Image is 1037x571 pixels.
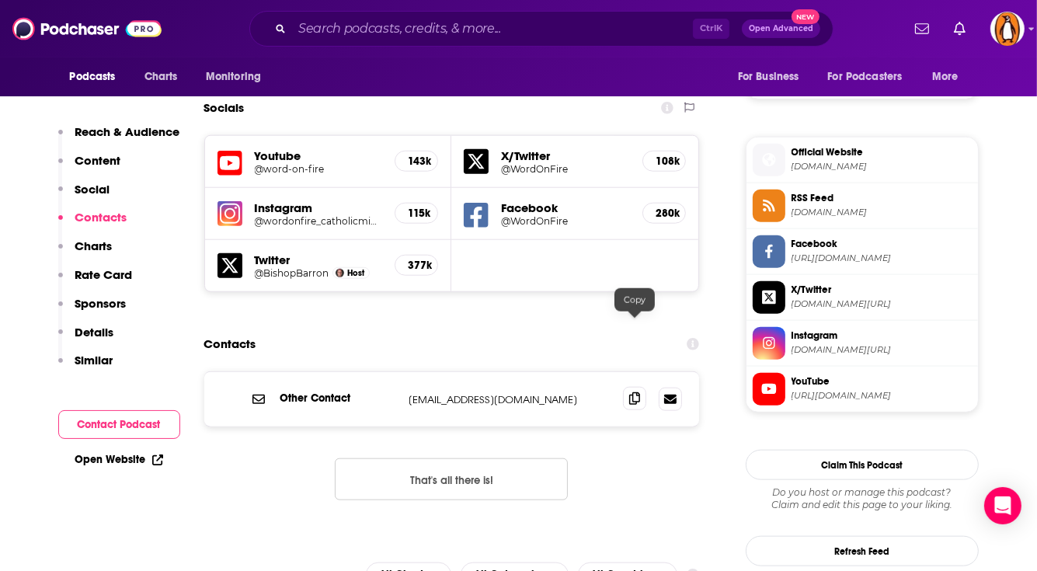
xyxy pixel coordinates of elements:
h5: Twitter [255,252,383,267]
button: Social [58,182,110,211]
span: https://www.facebook.com/WordOnFire [792,252,972,264]
div: Open Intercom Messenger [984,487,1021,524]
button: Charts [58,238,113,267]
span: Logged in as penguin_portfolio [990,12,1025,46]
span: For Business [738,66,799,88]
span: Facebook [792,237,972,251]
h5: 143k [408,155,425,168]
h5: Youtube [255,148,383,163]
h5: 115k [408,207,425,220]
a: X/Twitter[DOMAIN_NAME][URL] [753,281,972,314]
a: @wordonfire_catholicministries [255,215,383,227]
span: More [932,66,959,88]
div: Copy [614,288,655,312]
p: Similar [75,353,113,367]
span: Podcasts [70,66,116,88]
div: Claim and edit this page to your liking. [746,486,979,511]
p: Sponsors [75,296,127,311]
p: Content [75,153,121,168]
h5: 377k [408,259,425,272]
span: Charts [144,66,178,88]
a: Facebook[URL][DOMAIN_NAME] [753,235,972,268]
span: Ctrl K [693,19,729,39]
span: wordonfire.libsyn.com [792,207,972,218]
button: Reach & Audience [58,124,180,153]
p: Charts [75,238,113,253]
p: [EMAIL_ADDRESS][DOMAIN_NAME] [409,393,611,406]
button: open menu [921,62,978,92]
a: Official Website[DOMAIN_NAME] [753,144,972,176]
h2: Socials [204,93,245,123]
span: Instagram [792,329,972,343]
div: Search podcasts, credits, & more... [249,11,833,47]
a: Open Website [75,453,163,466]
h5: 108k [656,155,673,168]
h5: X/Twitter [501,148,630,163]
span: For Podcasters [828,66,903,88]
span: https://www.youtube.com/@word-on-fire [792,390,972,402]
button: open menu [59,62,136,92]
a: @word-on-fire [255,163,383,175]
h5: 280k [656,207,673,220]
span: X/Twitter [792,283,972,297]
p: Social [75,182,110,197]
button: Rate Card [58,267,133,296]
a: Show notifications dropdown [948,16,972,42]
p: Reach & Audience [75,124,180,139]
span: twitter.com/WordOnFire [792,298,972,310]
button: Refresh Feed [746,536,979,566]
p: Details [75,325,114,339]
a: Show notifications dropdown [909,16,935,42]
p: Other Contact [280,392,397,405]
span: RSS Feed [792,191,972,205]
a: @BishopBarron [255,267,329,279]
span: Do you host or manage this podcast? [746,486,979,499]
button: open menu [818,62,925,92]
button: Nothing here. [335,458,568,500]
h5: Facebook [501,200,630,215]
img: iconImage [217,201,242,226]
button: Details [58,325,114,353]
button: Open AdvancedNew [742,19,820,38]
span: YouTube [792,374,972,388]
button: Show profile menu [990,12,1025,46]
button: Contacts [58,210,127,238]
a: Charts [134,62,187,92]
input: Search podcasts, credits, & more... [292,16,693,41]
span: wordonfireshow.com [792,161,972,172]
button: Claim This Podcast [746,450,979,480]
button: Content [58,153,121,182]
p: Contacts [75,210,127,225]
h5: Instagram [255,200,383,215]
span: Host [347,268,364,278]
button: Sponsors [58,296,127,325]
p: Rate Card [75,267,133,282]
span: Monitoring [206,66,261,88]
button: open menu [727,62,819,92]
img: Podchaser - Follow, Share and Rate Podcasts [12,14,162,44]
button: Contact Podcast [58,410,180,439]
span: New [792,9,820,24]
button: Similar [58,353,113,381]
span: Open Advanced [749,25,813,33]
a: YouTube[URL][DOMAIN_NAME] [753,373,972,406]
button: open menu [195,62,281,92]
span: Official Website [792,145,972,159]
img: Robert Barron [336,269,344,277]
a: Instagram[DOMAIN_NAME][URL] [753,327,972,360]
a: @WordOnFire [501,215,630,227]
span: instagram.com/wordonfire_catholicministries [792,344,972,356]
a: @WordOnFire [501,163,630,175]
h2: Contacts [204,329,256,359]
a: RSS Feed[DOMAIN_NAME] [753,190,972,222]
img: User Profile [990,12,1025,46]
